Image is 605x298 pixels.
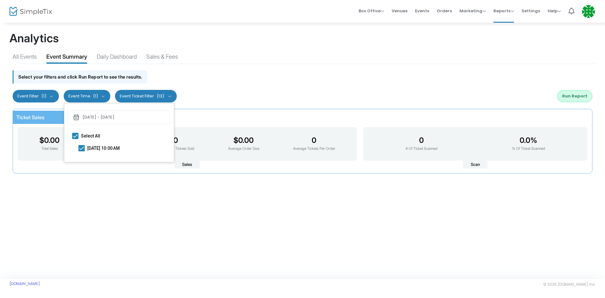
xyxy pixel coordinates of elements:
a: [DOMAIN_NAME] [9,281,40,286]
p: Average Tickets Per Order [293,146,335,152]
h3: 0 [406,136,438,145]
button: Event Filter(1) [13,90,59,102]
p: Total Sales [39,146,60,152]
span: Reports [493,8,514,14]
h3: 0 [293,136,335,145]
h3: $0.00 [228,136,259,145]
h3: 0.0% [512,136,545,145]
span: (1) [93,94,98,99]
span: (1) [41,94,46,99]
span: (13) [157,94,164,99]
h3: 0 [157,136,194,145]
button: Event Ticket Filter(13) [115,90,177,102]
span: [DATE] 10:00 AM [87,144,166,152]
h3: $0.00 [39,136,60,145]
div: Event Summary [46,52,87,63]
span: Venues [392,3,407,19]
p: % Of Ticket Scanned [512,146,545,152]
span: Scan [463,161,487,169]
span: © 2025 [DOMAIN_NAME] Inc. [543,282,596,287]
span: Box Office [359,8,384,14]
div: Sales & Fees [146,52,178,63]
p: # Of Ticket Scanned [406,146,438,152]
div: All Events [13,52,37,63]
span: Events [415,3,429,19]
button: Run Report [557,90,592,102]
span: Orders [437,3,452,19]
button: Event Time(1) [64,90,111,102]
button: [DATE] - [DATE] [68,110,170,124]
span: Ticket Sales [16,114,44,120]
p: Average Order Size [228,146,259,152]
span: Help [548,8,561,14]
p: Number Of Tickets Sold [157,146,194,152]
span: Marketing [459,8,486,14]
div: [DATE] - [DATE] [83,115,114,120]
span: Select All [81,132,160,140]
h1: Analytics [9,32,596,45]
span: Settings [521,3,540,19]
img: monthly [73,114,79,120]
div: Select your filters and click Run Report to see the results. [13,70,147,83]
span: Sales [175,161,200,169]
div: Daily Dashboard [97,52,137,63]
